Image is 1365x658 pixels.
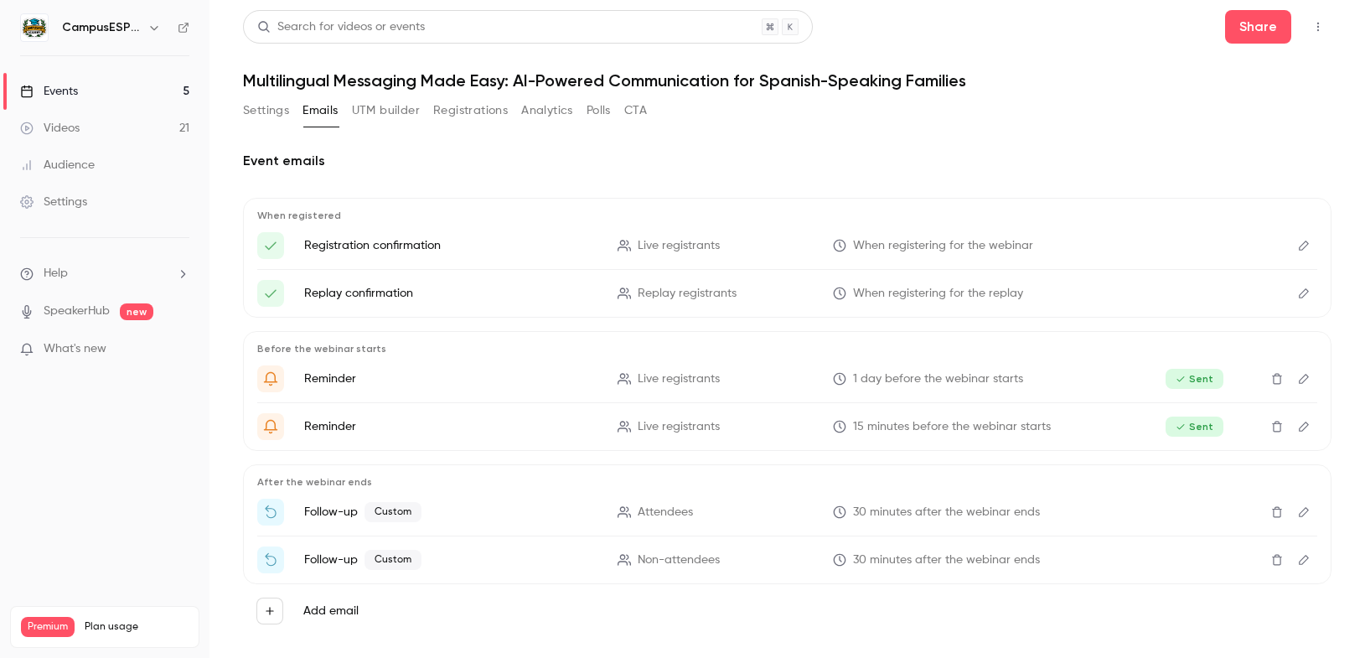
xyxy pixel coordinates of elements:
span: 15 minutes before the webinar starts [853,418,1051,436]
p: When registered [257,209,1317,222]
button: Edit [1290,413,1317,440]
a: SpeakerHub [44,303,110,320]
span: 30 minutes after the webinar ends [853,504,1040,521]
span: 30 minutes after the webinar ends [853,552,1040,569]
span: Sent [1166,417,1223,437]
button: Delete [1264,365,1290,392]
p: After the webinar ends [257,475,1317,489]
span: When registering for the replay [853,285,1023,303]
button: Edit [1290,365,1317,392]
span: Non-attendees [638,552,720,569]
h6: CampusESP Academy [62,19,141,36]
p: Replay confirmation [304,285,597,302]
div: Search for videos or events [257,18,425,36]
button: Edit [1290,547,1317,573]
li: Get Ready for '{{ event_name }}' tomorrow! [257,365,1317,392]
button: Delete [1264,413,1290,440]
li: Watch the replay of {{ event_name }} [257,547,1317,573]
button: Settings [243,97,289,124]
span: Attendees [638,504,693,521]
p: Registration confirmation [304,237,597,254]
button: Edit [1290,499,1317,526]
p: Reminder [304,370,597,387]
span: Live registrants [638,418,720,436]
button: Registrations [433,97,508,124]
img: CampusESP Academy [21,14,48,41]
div: Settings [20,194,87,210]
p: Follow-up [304,502,597,522]
li: help-dropdown-opener [20,265,189,282]
button: Delete [1264,499,1290,526]
span: Help [44,265,68,282]
div: Audience [20,157,95,174]
button: Edit [1290,280,1317,307]
iframe: Noticeable Trigger [169,342,189,357]
span: Premium [21,617,75,637]
button: Analytics [521,97,573,124]
li: Here's your access link to {{ event_name }}! [257,232,1317,259]
span: Custom [365,502,421,522]
label: Add email [303,603,359,619]
h1: Multilingual Messaging Made Easy: AI-Powered Communication for Spanish-Speaking Families [243,70,1331,91]
li: {{ event_name }} is about to go live [257,413,1317,440]
li: Here's your access link to {{ event_name }}! [257,280,1317,307]
button: Polls [587,97,611,124]
span: Live registrants [638,237,720,255]
span: What's new [44,340,106,358]
span: Replay registrants [638,285,737,303]
span: Custom [365,550,421,570]
button: CTA [624,97,647,124]
button: Share [1225,10,1291,44]
span: Plan usage [85,620,189,634]
p: Reminder [304,418,597,435]
button: UTM builder [352,97,420,124]
button: Delete [1264,547,1290,573]
span: new [120,303,153,320]
span: Live registrants [638,370,720,388]
span: 1 day before the webinar starts [853,370,1023,388]
button: Edit [1290,232,1317,259]
div: Videos [20,120,80,137]
h2: Event emails [243,151,1331,171]
div: Events [20,83,78,100]
button: Emails [302,97,338,124]
li: Thanks for attending {{ event_name }} [257,499,1317,526]
span: When registering for the webinar [853,237,1033,255]
p: Before the webinar starts [257,342,1317,355]
p: Follow-up [304,550,597,570]
span: Sent [1166,369,1223,389]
